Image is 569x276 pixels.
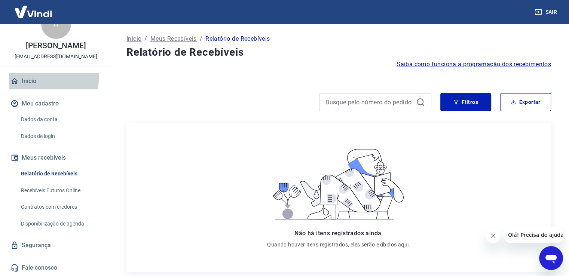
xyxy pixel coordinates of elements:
[9,260,103,276] a: Fale conosco
[504,227,563,243] iframe: Mensagem da empresa
[9,150,103,166] button: Meus recebíveis
[9,73,103,89] a: Início
[440,93,491,111] button: Filtros
[15,53,97,61] p: [EMAIL_ADDRESS][DOMAIN_NAME]
[41,9,71,39] div: A
[18,183,103,198] a: Recebíveis Futuros Online
[150,34,197,43] a: Meus Recebíveis
[200,34,202,43] p: /
[126,34,141,43] a: Início
[9,237,103,254] a: Segurança
[9,0,58,23] img: Vindi
[4,5,63,11] span: Olá! Precisa de ajuda?
[18,129,103,144] a: Dados de login
[486,228,501,243] iframe: Fechar mensagem
[539,246,563,270] iframe: Botão para abrir a janela de mensagens
[500,93,551,111] button: Exportar
[144,34,147,43] p: /
[9,95,103,112] button: Meu cadastro
[267,241,410,248] p: Quando houver itens registrados, eles serão exibidos aqui.
[325,96,413,108] input: Busque pelo número do pedido
[205,34,270,43] p: Relatório de Recebíveis
[533,5,560,19] button: Sair
[26,42,86,50] p: [PERSON_NAME]
[294,230,383,237] span: Não há itens registrados ainda.
[18,216,103,231] a: Disponibilização de agenda
[18,112,103,127] a: Dados da conta
[18,166,103,181] a: Relatório de Recebíveis
[18,199,103,215] a: Contratos com credores
[397,60,551,69] a: Saiba como funciona a programação dos recebimentos
[126,45,551,60] h4: Relatório de Recebíveis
